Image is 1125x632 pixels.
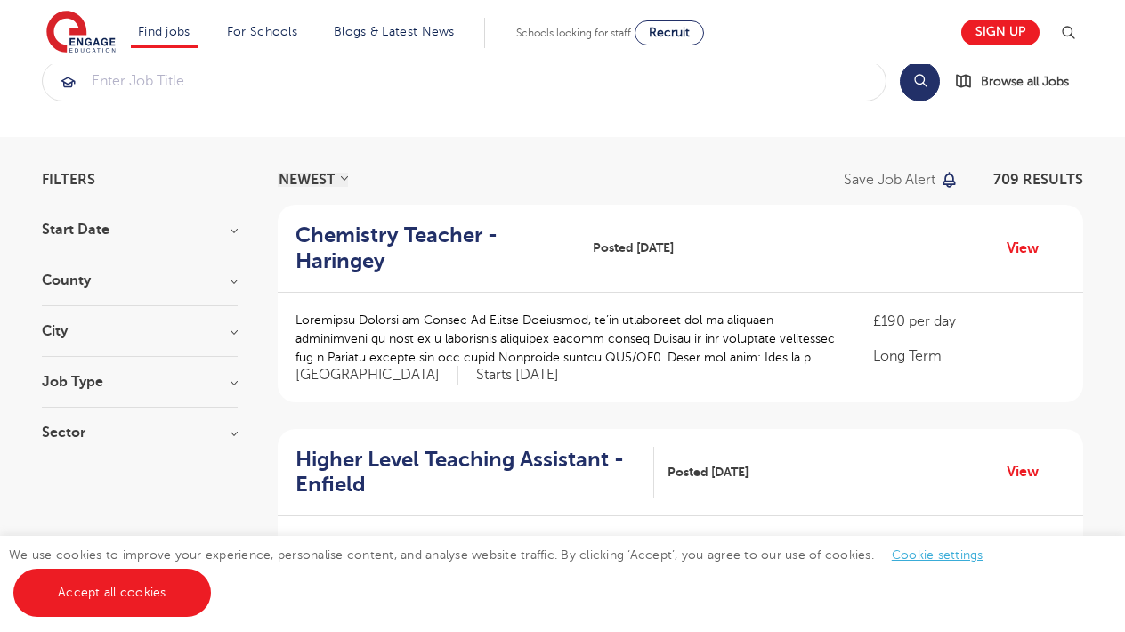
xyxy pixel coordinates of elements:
span: Browse all Jobs [981,71,1069,92]
div: Submit [42,61,886,101]
a: Find jobs [138,25,190,38]
a: View [1007,460,1052,483]
span: [GEOGRAPHIC_DATA] [295,366,458,385]
p: Starts [DATE] [476,366,559,385]
h3: Job Type [42,375,238,389]
button: Save job alert [844,173,959,187]
a: Accept all cookies [13,569,211,617]
button: Search [900,61,940,101]
a: Higher Level Teaching Assistant - Enfield [295,447,654,498]
span: Posted [DATE] [593,239,674,257]
span: Posted [DATE] [668,463,749,482]
h3: Sector [42,425,238,440]
span: Recruit [649,26,690,39]
h3: Start Date [42,223,238,237]
h3: City [42,324,238,338]
a: Cookie settings [892,548,983,562]
p: Long Term [873,345,1065,367]
a: Browse all Jobs [954,71,1083,92]
a: Blogs & Latest News [334,25,455,38]
a: For Schools [227,25,297,38]
input: Submit [43,61,886,101]
h2: Higher Level Teaching Assistant - Enfield [295,447,640,498]
span: Schools looking for staff [516,27,631,39]
a: Recruit [635,20,704,45]
img: Engage Education [46,11,116,55]
a: View [1007,237,1052,260]
span: 709 RESULTS [993,172,1083,188]
p: 792 Loremips Dolorsita Consecte adi e Seddoe te Incidid Utlab etd magn: Al Enimad Minimveni, qu’n... [295,534,838,590]
a: Chemistry Teacher - Haringey [295,223,579,274]
p: Loremipsu Dolorsi am Consec Ad Elitse Doeiusmod, te’in utlaboreet dol ma aliquaen adminimveni qu ... [295,311,838,367]
p: £115 per day [873,534,1065,555]
a: Sign up [961,20,1040,45]
h3: County [42,273,238,288]
span: Filters [42,173,95,187]
p: Save job alert [844,173,935,187]
span: We use cookies to improve your experience, personalise content, and analyse website traffic. By c... [9,548,1001,599]
p: £190 per day [873,311,1065,332]
h2: Chemistry Teacher - Haringey [295,223,565,274]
